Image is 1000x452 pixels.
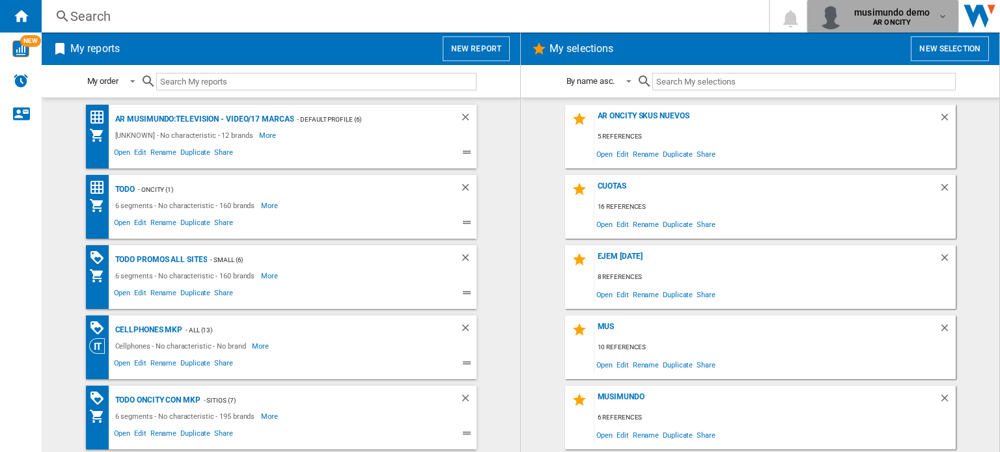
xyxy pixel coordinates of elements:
span: Edit [132,427,148,443]
span: Rename [631,286,661,303]
div: 10 references [594,339,956,356]
span: Duplicate [178,217,212,232]
div: Delete [460,392,477,408]
div: PROMOTIONS Matrix [89,250,112,266]
span: Open [112,427,133,443]
img: profile.jpg [818,3,844,29]
span: Open [594,426,615,444]
div: 6 segments - No characteristic - 160 brands [112,198,262,213]
span: Edit [615,215,631,233]
div: Search [70,7,735,25]
div: By name asc. [566,76,615,86]
span: Duplicate [178,146,212,162]
span: musimundo demo [854,6,930,19]
span: Share [212,146,235,162]
span: Open [594,215,615,233]
span: More [261,198,280,213]
span: Rename [631,426,661,444]
input: Search My selections [652,73,955,90]
span: Open [594,145,615,163]
span: Share [212,427,235,443]
span: More [259,127,278,143]
div: - Default profile (6) [294,111,433,127]
span: Share [695,286,717,303]
div: PROMOTIONS Matrix [89,320,112,336]
div: Delete [460,111,477,127]
span: Duplicate [661,215,695,233]
span: Edit [132,146,148,162]
div: Delete [939,322,956,339]
span: More [261,408,280,424]
span: Duplicate [178,357,212,373]
div: EJEM [DATE] [594,252,939,269]
span: Duplicate [661,145,695,163]
span: Duplicate [178,427,212,443]
span: Share [212,287,235,302]
h2: My selections [547,36,616,61]
div: Delete [460,252,477,268]
span: Rename [148,217,178,232]
div: 6 references [594,410,956,426]
span: Rename [631,356,661,373]
div: Price Matrix [89,179,112,196]
div: Delete [939,392,956,410]
button: New selection [911,36,989,61]
span: Open [594,286,615,303]
span: Share [695,356,717,373]
div: PROMOTIONS Matrix [89,390,112,406]
div: 5 references [594,129,956,145]
span: Open [112,217,133,232]
span: Rename [631,215,661,233]
div: - ALL (13) [182,322,433,338]
span: Share [212,357,235,373]
div: Cellphones - No characteristic - No brand [112,338,253,354]
div: My Assortment [89,268,112,284]
h2: My reports [68,36,122,61]
span: Open [112,357,133,373]
span: Rename [148,146,178,162]
div: MUSIMUNDO [594,392,939,410]
span: More [261,268,280,284]
div: Delete [939,252,956,269]
div: - SITIOS (7) [201,392,434,408]
div: ar oncity skus nuevos [594,111,939,129]
span: Edit [615,145,631,163]
div: - Small (6) [207,252,433,268]
div: Cellphones MKP [112,322,183,338]
button: New report [443,36,510,61]
span: Open [112,146,133,162]
div: cuotas [594,181,939,199]
span: Share [695,426,717,444]
span: Duplicate [178,287,212,302]
span: Edit [615,286,631,303]
b: AR ONCITY [873,18,911,27]
div: TODO [112,181,135,198]
span: Share [212,217,235,232]
div: My Assortment [89,127,112,143]
div: 6 segments - No characteristic - 160 brands [112,268,262,284]
span: Share [695,145,717,163]
span: Edit [132,287,148,302]
div: Delete [939,181,956,199]
span: Edit [615,426,631,444]
img: wise-card.svg [12,40,29,57]
div: Todo OnCity con MKP [112,392,201,408]
div: Price Matrix [89,109,112,126]
div: 16 references [594,199,956,215]
span: Edit [132,357,148,373]
span: Duplicate [661,356,695,373]
span: More [252,338,271,354]
div: [UNKNOWN] - No characteristic - 12 brands [112,127,260,143]
span: Edit [615,356,631,373]
span: Rename [148,287,178,302]
div: Delete [460,322,477,338]
span: Rename [148,357,178,373]
div: Category View [89,338,112,354]
div: mus [594,322,939,339]
span: Rename [148,427,178,443]
span: Duplicate [661,286,695,303]
span: Edit [132,217,148,232]
div: 6 segments - No characteristic - 195 brands [112,408,262,424]
span: Duplicate [661,426,695,444]
span: NEW [20,35,41,47]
